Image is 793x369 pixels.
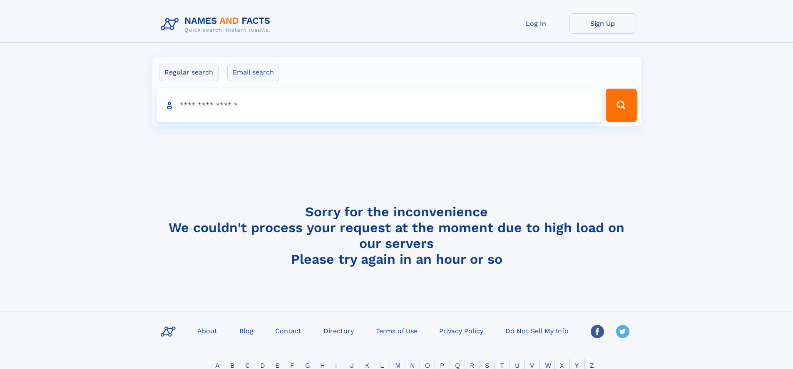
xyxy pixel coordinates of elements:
a: Directory [320,324,357,337]
a: Privacy Policy [436,324,487,337]
label: Regular search [159,64,219,81]
a: Contact [272,324,305,337]
button: Search Button [606,89,636,122]
h4: Sorry for the inconvenience We couldn't process your request at the moment due to high load on ou... [157,204,636,267]
a: Sign Up [569,13,636,34]
a: Log In [503,13,569,34]
img: Facebook [591,325,604,338]
input: search input [157,89,602,122]
a: Blog [236,324,257,337]
img: Logo Names and Facts [157,13,277,36]
label: Email search [227,64,279,81]
img: Twitter [616,325,629,338]
a: Do Not Sell My Info [502,324,572,337]
a: Terms of Use [373,324,421,337]
a: About [194,324,221,337]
